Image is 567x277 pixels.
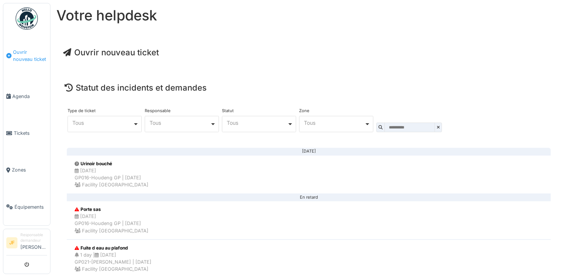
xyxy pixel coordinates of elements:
[68,109,96,113] label: Type de ticket
[75,251,151,273] div: 1 day | [DATE] GP021-[PERSON_NAME] | [DATE] Facility [GEOGRAPHIC_DATA]
[3,151,50,188] a: Zones
[16,7,38,30] img: Badge_color-CXgf-gQk.svg
[67,201,551,239] a: Porte sas [DATE]GP016-Houdeng GP | [DATE] Facility [GEOGRAPHIC_DATA]
[299,109,309,113] label: Zone
[12,93,47,100] span: Agenda
[150,121,210,125] div: Tous
[304,121,364,125] div: Tous
[72,121,133,125] div: Tous
[73,197,545,198] div: En retard
[75,167,148,189] div: [DATE] GP016-Houdeng GP | [DATE] Facility [GEOGRAPHIC_DATA]
[75,160,148,167] div: Urinoir bouché
[73,151,545,152] div: [DATE]
[75,245,151,251] div: Fuite d eau au plafond
[75,213,148,234] div: [DATE] GP016-Houdeng GP | [DATE] Facility [GEOGRAPHIC_DATA]
[14,203,47,211] span: Équipements
[145,109,171,113] label: Responsable
[3,189,50,225] a: Équipements
[12,166,47,173] span: Zones
[222,109,234,113] label: Statut
[3,34,50,78] a: Ouvrir nouveau ticket
[20,232,47,244] div: Responsable demandeur
[14,130,47,137] span: Tickets
[75,206,148,213] div: Porte sas
[13,49,47,63] span: Ouvrir nouveau ticket
[65,83,553,92] h4: Statut des incidents et demandes
[6,232,47,255] a: JF Responsable demandeur[PERSON_NAME]
[227,121,287,125] div: Tous
[63,48,159,57] a: Ouvrir nouveau ticket
[6,237,17,248] li: JF
[3,115,50,151] a: Tickets
[20,232,47,254] li: [PERSON_NAME]
[3,78,50,115] a: Agenda
[67,155,551,194] a: Urinoir bouché [DATE]GP016-Houdeng GP | [DATE] Facility [GEOGRAPHIC_DATA]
